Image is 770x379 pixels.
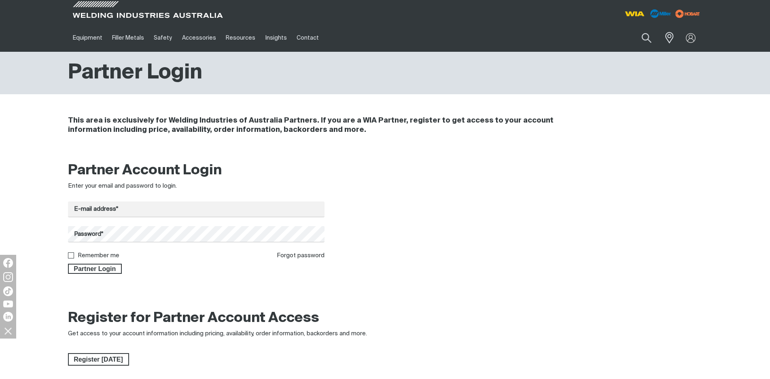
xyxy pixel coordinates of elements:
[78,252,119,258] label: Remember me
[68,24,107,52] a: Equipment
[177,24,221,52] a: Accessories
[149,24,177,52] a: Safety
[68,330,367,337] span: Get access to your account information including pricing, availability, order information, backor...
[107,24,149,52] a: Filler Metals
[633,28,660,47] button: Search products
[292,24,324,52] a: Contact
[221,24,260,52] a: Resources
[68,24,544,52] nav: Main
[673,8,702,20] img: miller
[68,353,129,366] a: Register Today
[69,264,121,274] span: Partner Login
[68,60,202,86] h1: Partner Login
[68,162,325,180] h2: Partner Account Login
[3,301,13,307] img: YouTube
[3,312,13,322] img: LinkedIn
[3,272,13,282] img: Instagram
[3,286,13,296] img: TikTok
[277,252,325,258] a: Forgot password
[69,353,128,366] span: Register [DATE]
[68,116,594,135] h4: This area is exclusively for Welding Industries of Australia Partners. If you are a WIA Partner, ...
[260,24,291,52] a: Insights
[68,182,325,191] div: Enter your email and password to login.
[1,324,15,338] img: hide socials
[68,264,122,274] button: Partner Login
[3,258,13,268] img: Facebook
[68,309,319,327] h2: Register for Partner Account Access
[622,28,660,47] input: Product name or item number...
